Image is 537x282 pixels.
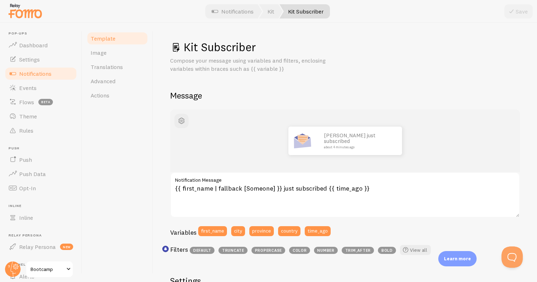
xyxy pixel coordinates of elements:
span: propercase [251,247,285,254]
span: Push [9,146,77,151]
a: Translations [86,60,148,74]
span: new [60,244,73,250]
a: Inline [4,211,77,225]
h1: Kit Subscriber [170,40,520,54]
div: Learn more [438,251,477,266]
button: province [249,226,274,236]
img: Fomo [288,127,317,155]
a: Events [4,81,77,95]
a: Advanced [86,74,148,88]
span: Settings [19,56,40,63]
a: Bootcamp [26,261,74,278]
a: Opt-In [4,181,77,195]
span: number [314,247,338,254]
a: Settings [4,52,77,66]
span: Opt-In [19,185,36,192]
span: Pop-ups [9,31,77,36]
span: Notifications [19,70,51,77]
span: truncate [218,247,248,254]
a: Template [86,31,148,46]
span: Relay Persona [19,243,56,250]
p: [PERSON_NAME] just subscribed [324,133,395,149]
small: about 4 minutes ago [324,145,393,149]
a: Relay Persona new [4,240,77,254]
label: Notification Message [170,172,520,184]
a: Image [86,46,148,60]
span: Push Data [19,170,46,177]
a: Push Data [4,167,77,181]
p: Compose your message using variables and filters, enclosing variables within braces such as {{ va... [170,57,341,73]
span: Image [91,49,107,56]
p: Learn more [444,255,471,262]
span: beta [38,99,53,105]
span: Advanced [91,78,115,85]
span: Translations [91,63,123,70]
span: Theme [19,113,37,120]
h3: Variables [170,228,196,236]
span: Template [91,35,115,42]
span: Relay Persona [9,233,77,238]
span: Inline [9,204,77,208]
img: fomo-relay-logo-orange.svg [7,2,43,20]
button: time_ago [305,226,331,236]
iframe: Help Scout Beacon - Open [501,246,523,268]
span: Dashboard [19,42,48,49]
svg: <p>Use filters like | propercase to change CITY to City in your templates</p> [162,246,169,252]
span: color [289,247,310,254]
h2: Message [170,90,520,101]
button: city [231,226,245,236]
button: country [278,226,300,236]
a: View all [400,245,431,255]
span: Actions [91,92,109,99]
a: Push [4,153,77,167]
span: Inline [19,214,33,221]
a: Rules [4,123,77,138]
span: Events [19,84,37,91]
span: Rules [19,127,33,134]
span: bold [378,247,396,254]
span: Flows [19,99,34,106]
button: first_name [198,226,227,236]
a: Notifications [4,66,77,81]
span: Push [19,156,32,163]
a: Actions [86,88,148,102]
a: Dashboard [4,38,77,52]
span: default [190,247,215,254]
span: trim_after [342,247,374,254]
a: Theme [4,109,77,123]
a: Flows beta [4,95,77,109]
h3: Filters [170,245,188,254]
span: Bootcamp [31,265,64,273]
